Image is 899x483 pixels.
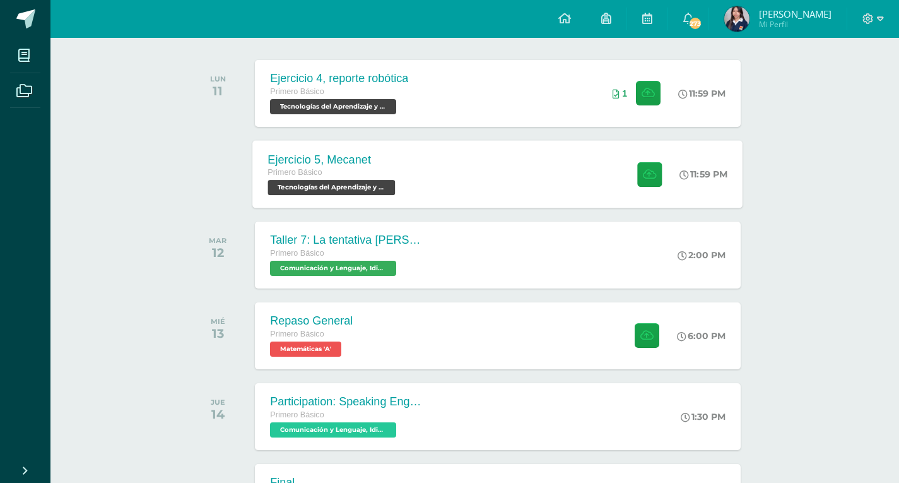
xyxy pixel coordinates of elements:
[270,395,421,408] div: Participation: Speaking English
[678,249,726,261] div: 2:00 PM
[211,407,225,422] div: 14
[681,411,726,422] div: 1:30 PM
[613,88,627,98] div: Archivos entregados
[270,422,396,438] span: Comunicación y Lenguaje, Idioma Extranjero Inglés 'A'
[268,153,399,166] div: Ejercicio 5, Mecanet
[210,83,226,98] div: 11
[270,342,341,357] span: Matemáticas 'A'
[678,88,726,99] div: 11:59 PM
[211,326,225,341] div: 13
[209,245,226,260] div: 12
[680,169,728,180] div: 11:59 PM
[270,410,324,419] span: Primero Básico
[270,234,421,247] div: Taller 7: La tentativa [PERSON_NAME]
[211,398,225,407] div: JUE
[209,236,226,245] div: MAR
[622,88,627,98] span: 1
[270,330,324,338] span: Primero Básico
[270,261,396,276] span: Comunicación y Lenguaje, Idioma Español 'A'
[759,19,831,30] span: Mi Perfil
[211,317,225,326] div: MIÉ
[270,249,324,258] span: Primero Básico
[688,16,702,30] span: 273
[270,99,396,114] span: Tecnologías del Aprendizaje y la Comunicación 'A'
[724,6,749,32] img: 9500abc2b0f0c91a1a961b4eaa636b58.png
[270,87,324,96] span: Primero Básico
[268,168,322,177] span: Primero Básico
[270,72,408,85] div: Ejercicio 4, reporte robótica
[677,330,726,342] div: 6:00 PM
[270,314,353,328] div: Repaso General
[210,75,226,83] div: LUN
[759,8,831,20] span: [PERSON_NAME]
[268,180,396,195] span: Tecnologías del Aprendizaje y la Comunicación 'A'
